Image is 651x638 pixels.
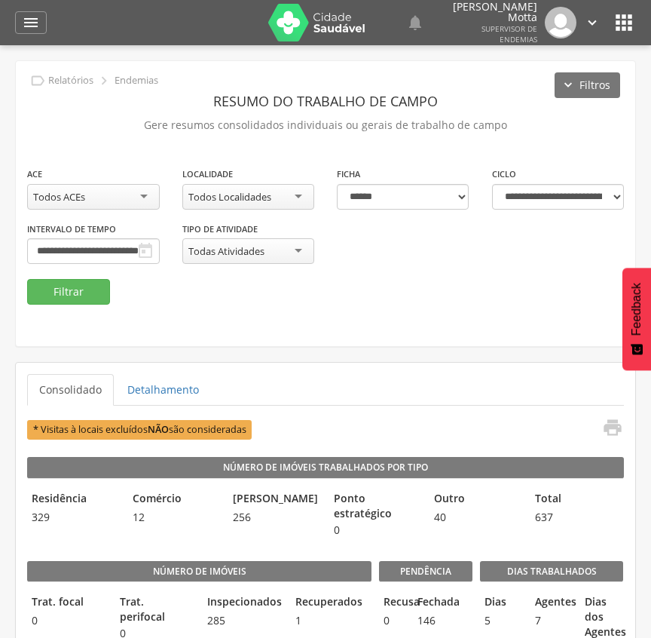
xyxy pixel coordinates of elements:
legend: Inspecionados [203,594,283,612]
legend: Fechada [413,594,439,612]
p: [PERSON_NAME] Motta [443,2,538,23]
span: 7 [530,613,573,628]
span: * Visitas à locais excluídos são consideradas [27,420,252,439]
label: Localidade [182,168,233,180]
legend: Residência [27,491,121,508]
a: Detalhamento [115,374,211,406]
a:  [15,11,47,34]
legend: Comércio [128,491,222,508]
header: Resumo do Trabalho de Campo [27,87,624,115]
span: 1 [291,613,371,628]
a:  [584,7,601,38]
span: 285 [203,613,283,628]
a:  [593,417,623,442]
p: Endemias [115,75,158,87]
i:  [96,72,112,89]
label: Tipo de Atividade [182,223,258,235]
a: Consolidado [27,374,114,406]
i:  [29,72,46,89]
p: Relatórios [48,75,93,87]
div: Todos ACEs [33,190,85,204]
div: Todos Localidades [188,190,271,204]
span: 0 [329,523,423,538]
span: 637 [530,510,624,525]
span: 146 [413,613,439,628]
legend: Total [530,491,624,508]
legend: Trat. focal [27,594,108,612]
label: Intervalo de Tempo [27,223,116,235]
button: Feedback - Mostrar pesquisa [622,268,651,370]
i:  [406,14,424,32]
label: Ficha [337,168,360,180]
label: ACE [27,168,42,180]
button: Filtros [555,72,620,98]
legend: Recuperados [291,594,371,612]
i:  [584,14,601,31]
span: 12 [128,510,222,525]
label: Ciclo [492,168,516,180]
span: 329 [27,510,121,525]
button: Filtrar [27,279,110,305]
span: Feedback [630,283,643,336]
legend: Outro [429,491,523,508]
span: Supervisor de Endemias [481,23,537,44]
b: NÃO [148,423,169,436]
legend: [PERSON_NAME] [228,491,322,508]
span: 5 [480,613,523,628]
span: 40 [429,510,523,525]
legend: Número de imóveis [27,561,371,582]
div: Todas Atividades [188,244,264,258]
legend: Dias Trabalhados [480,561,623,582]
span: 0 [27,613,108,628]
legend: Trat. perifocal [115,594,196,624]
legend: Dias [480,594,523,612]
i:  [612,11,636,35]
legend: Ponto estratégico [329,491,423,521]
p: Gere resumos consolidados individuais ou gerais de trabalho de campo [27,115,624,136]
i:  [136,242,154,260]
i:  [602,417,623,438]
legend: Pendência [379,561,472,582]
i:  [22,14,40,32]
a:  [406,7,424,38]
legend: Número de Imóveis Trabalhados por Tipo [27,457,624,478]
span: 256 [228,510,322,525]
legend: Recusa [379,594,405,612]
span: 0 [379,613,405,628]
legend: Agentes [530,594,573,612]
